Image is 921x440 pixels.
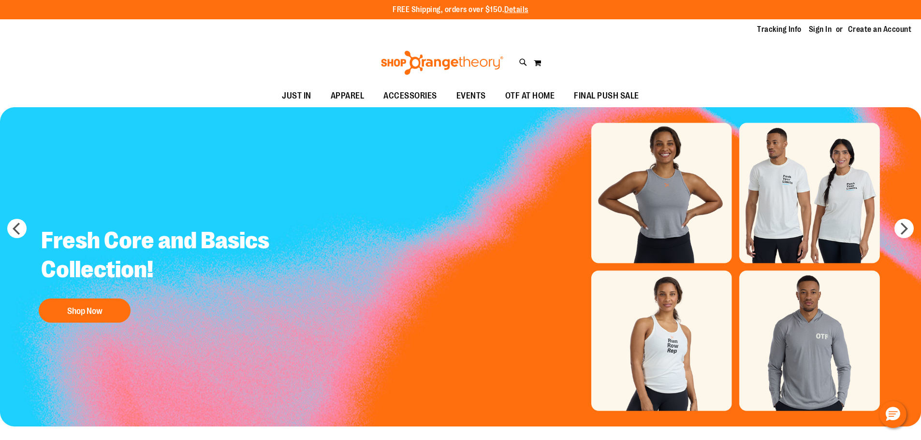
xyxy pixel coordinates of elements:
a: Details [504,5,528,14]
a: ACCESSORIES [374,85,447,107]
a: APPAREL [321,85,374,107]
a: Sign In [809,24,832,35]
button: Hello, have a question? Let’s chat. [879,401,906,428]
span: OTF AT HOME [505,85,555,107]
span: APPAREL [331,85,365,107]
button: prev [7,219,27,238]
a: Tracking Info [757,24,802,35]
button: Shop Now [39,298,131,323]
span: ACCESSORIES [383,85,437,107]
span: FINAL PUSH SALE [574,85,639,107]
button: next [894,219,914,238]
a: Fresh Core and Basics Collection! Shop Now [34,219,292,327]
a: Create an Account [848,24,912,35]
a: OTF AT HOME [496,85,565,107]
h2: Fresh Core and Basics Collection! [34,219,292,294]
span: JUST IN [282,85,311,107]
a: JUST IN [272,85,321,107]
span: EVENTS [456,85,486,107]
p: FREE Shipping, orders over $150. [393,4,528,15]
img: Shop Orangetheory [380,51,505,75]
a: FINAL PUSH SALE [564,85,649,107]
a: EVENTS [447,85,496,107]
